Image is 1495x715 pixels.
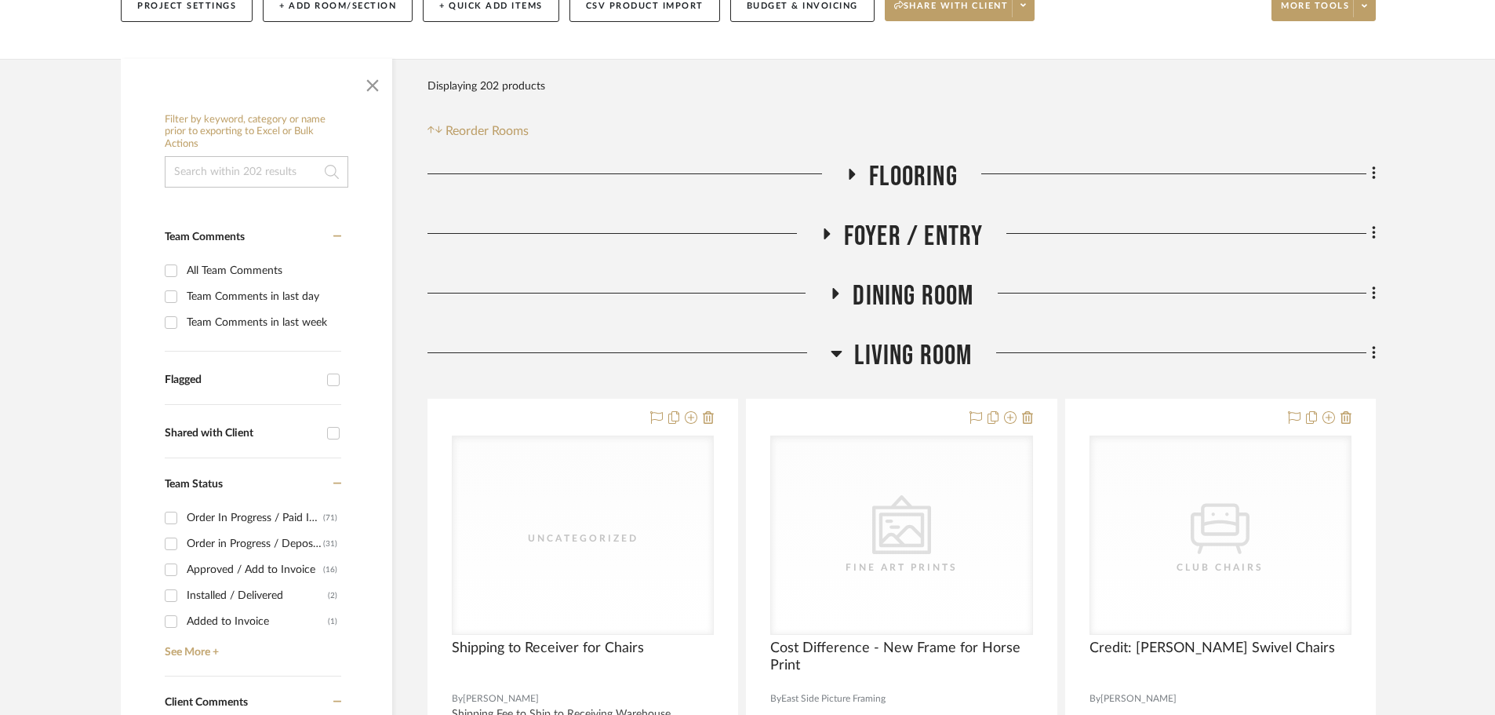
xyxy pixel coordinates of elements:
span: East Side Picture Framing [781,691,886,706]
a: See More + [161,634,341,659]
span: Credit: [PERSON_NAME] Swivel Chairs [1089,640,1335,657]
div: Uncategorized [504,531,661,546]
div: Club Chairs [1142,560,1299,575]
div: Approved / Add to Invoice [187,557,323,582]
div: All Team Comments [187,258,337,283]
input: Search within 202 results [165,156,348,188]
span: Dining Room [853,279,973,313]
button: Reorder Rooms [427,122,529,140]
div: Team Comments in last day [187,284,337,309]
span: Client Comments [165,697,248,708]
div: (31) [323,531,337,556]
span: [PERSON_NAME] [1100,691,1177,706]
div: Order In Progress / Paid In Full w/ Freight, No Balance due [187,505,323,531]
div: (16) [323,557,337,582]
div: Team Comments in last week [187,310,337,335]
span: By [1089,691,1100,706]
span: Living Room [854,339,972,373]
h6: Filter by keyword, category or name prior to exporting to Excel or Bulk Actions [165,114,348,151]
span: Team Status [165,479,223,490]
span: By [452,691,463,706]
span: By [770,691,781,706]
div: Fine Art Prints [823,560,980,575]
span: Team Comments [165,232,245,243]
div: 0 [771,436,1031,634]
span: Shipping to Receiver for Chairs [452,640,644,657]
span: [PERSON_NAME] [463,691,539,706]
div: Order in Progress / Deposit Paid / Balance due [187,531,323,556]
div: (2) [328,583,337,608]
div: Flagged [165,374,319,387]
span: Foyer / Entry [844,220,984,254]
div: (1) [328,609,337,634]
div: (71) [323,505,337,531]
div: Shared with Client [165,427,319,440]
span: Flooring [869,160,958,194]
span: Cost Difference - New Frame for Horse Print [770,640,1032,674]
div: Installed / Delivered [187,583,328,608]
div: Displaying 202 products [427,71,545,102]
span: Reorder Rooms [446,122,529,140]
div: Added to Invoice [187,609,328,634]
button: Close [357,67,388,98]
